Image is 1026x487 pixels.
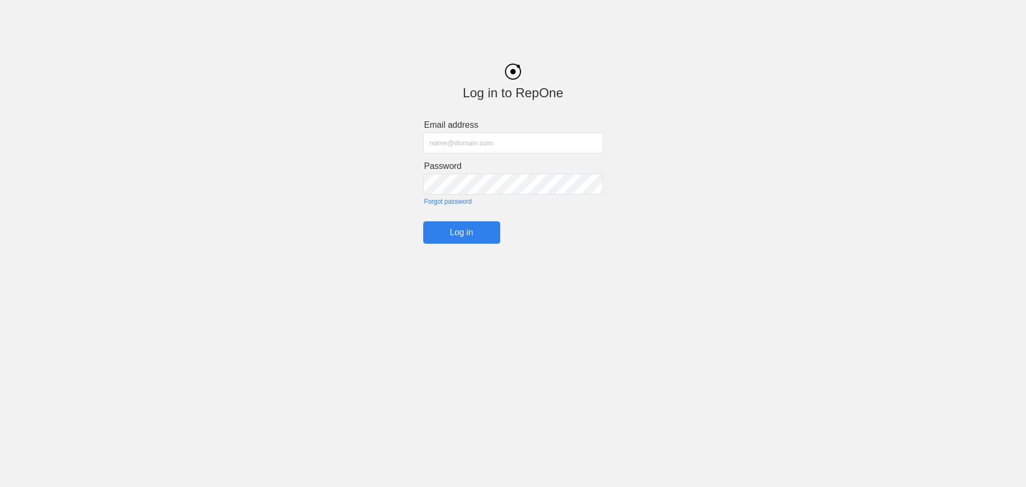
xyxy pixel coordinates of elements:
iframe: Chat Widget [834,363,1026,487]
label: Password [424,161,603,171]
img: black_logo.png [505,64,521,80]
input: Log in [423,221,500,244]
a: Forgot password [424,198,603,205]
div: Log in to RepOne [423,86,603,101]
label: Email address [424,120,603,130]
input: name@domain.com [423,133,603,153]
